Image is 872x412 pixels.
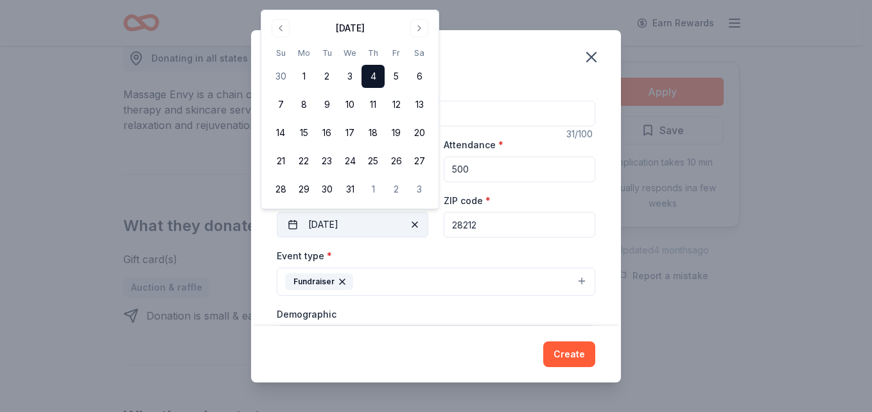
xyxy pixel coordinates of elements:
[272,19,290,37] button: Go to previous month
[292,65,315,88] button: 1
[336,21,365,36] div: [DATE]
[444,212,595,237] input: 12345 (U.S. only)
[385,121,408,144] button: 19
[338,150,362,173] button: 24
[269,121,292,144] button: 14
[338,65,362,88] button: 3
[385,178,408,201] button: 2
[277,250,332,262] label: Event type
[315,121,338,144] button: 16
[315,93,338,116] button: 9
[292,150,315,173] button: 22
[444,157,595,182] input: 20
[292,121,315,144] button: 15
[362,46,385,60] th: Thursday
[362,93,385,116] button: 11
[315,46,338,60] th: Tuesday
[385,65,408,88] button: 5
[277,308,336,321] label: Demographic
[338,178,362,201] button: 31
[408,121,431,144] button: 20
[566,126,595,142] div: 31 /100
[408,93,431,116] button: 13
[338,46,362,60] th: Wednesday
[543,341,595,367] button: Create
[408,46,431,60] th: Saturday
[408,65,431,88] button: 6
[292,46,315,60] th: Monday
[269,178,292,201] button: 28
[277,212,428,237] button: [DATE]
[315,65,338,88] button: 2
[315,178,338,201] button: 30
[385,46,408,60] th: Friday
[277,268,595,296] button: Fundraiser
[362,121,385,144] button: 18
[338,93,362,116] button: 10
[292,93,315,116] button: 8
[362,65,385,88] button: 4
[269,93,292,116] button: 7
[269,65,292,88] button: 30
[292,178,315,201] button: 29
[408,178,431,201] button: 3
[410,19,428,37] button: Go to next month
[385,150,408,173] button: 26
[269,46,292,60] th: Sunday
[385,93,408,116] button: 12
[362,150,385,173] button: 25
[444,194,491,207] label: ZIP code
[285,273,353,290] div: Fundraiser
[338,121,362,144] button: 17
[269,150,292,173] button: 21
[408,150,431,173] button: 27
[362,178,385,201] button: 1
[444,139,503,151] label: Attendance
[315,150,338,173] button: 23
